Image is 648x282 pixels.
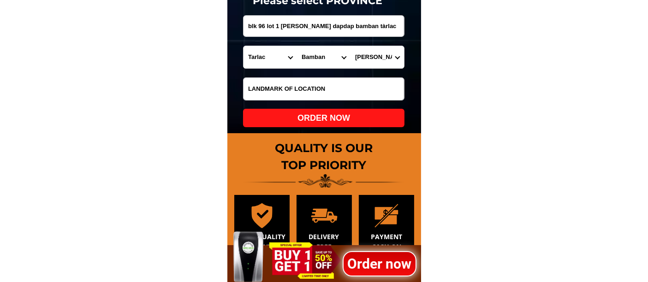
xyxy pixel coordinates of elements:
select: Select district [297,46,351,68]
h1: Order now [343,253,416,274]
select: Select commune [351,46,404,68]
h1: QUALITY IS OUR TOP PRIORITY [227,140,421,174]
input: Input address [244,16,404,36]
select: Select province [244,46,297,68]
div: ORDER NOW [243,112,404,124]
input: Input LANDMARKOFLOCATION [244,78,404,100]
